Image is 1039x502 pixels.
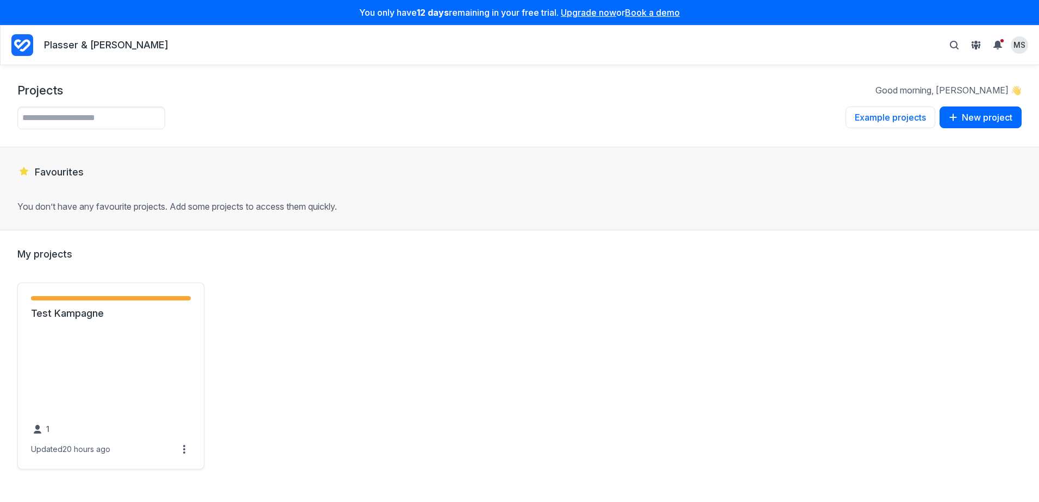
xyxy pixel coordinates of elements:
h2: My projects [17,248,1022,261]
button: Example projects [846,106,935,128]
p: You don’t have any favourite projects. Add some projects to access them quickly. [17,200,1022,212]
a: 1 [31,423,52,436]
p: Good morning, [PERSON_NAME] 👋 [875,84,1022,96]
a: Example projects [846,106,935,129]
p: Plasser & [PERSON_NAME] [44,39,168,52]
button: New project [940,106,1022,128]
button: View People & Groups [967,36,985,54]
a: Book a demo [625,7,680,18]
a: New project [940,106,1022,129]
h1: Projects [17,83,63,98]
span: MS [1013,40,1025,50]
p: You only have remaining in your free trial. or [7,7,1032,18]
a: Test Kampagne [31,307,191,320]
h2: Favourites [17,165,1022,179]
a: Upgrade now [561,7,616,18]
strong: 12 days [417,7,449,18]
a: Project Dashboard [11,32,33,58]
summary: View Notifications [989,36,1011,54]
button: Toggle search bar [946,36,963,54]
summary: View profile menu [1011,36,1028,54]
div: Updated 20 hours ago [31,444,110,454]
